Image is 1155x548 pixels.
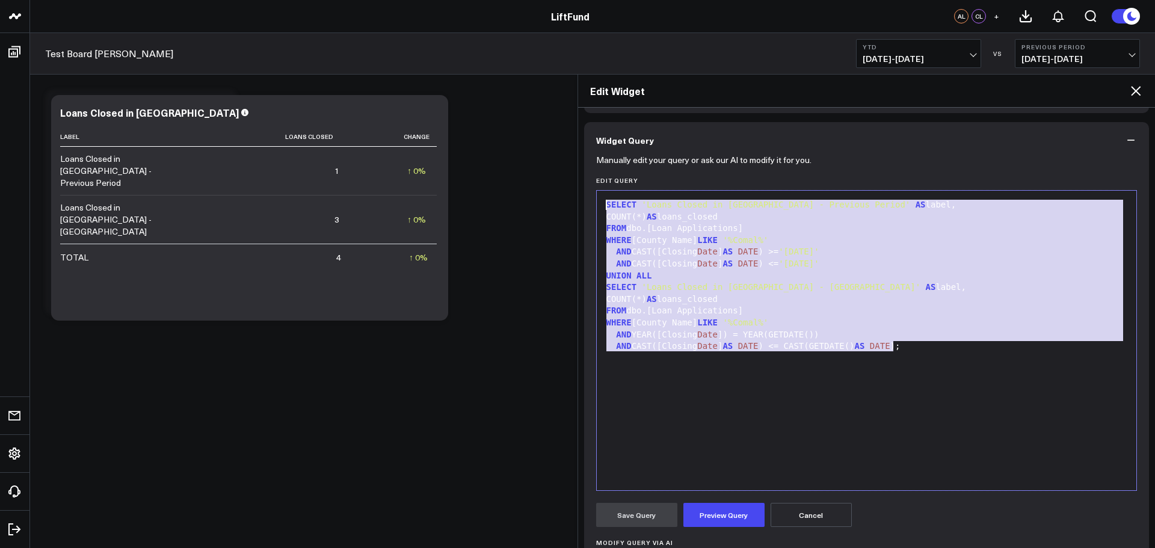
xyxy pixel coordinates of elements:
[697,259,718,268] span: Date
[606,271,632,280] span: UNION
[647,212,657,221] span: AS
[596,135,654,145] span: Widget Query
[60,153,170,189] div: Loans Closed in [GEOGRAPHIC_DATA] - Previous Period
[1015,39,1140,68] button: Previous Period[DATE]-[DATE]
[738,341,759,351] span: DATE
[738,259,759,268] span: DATE
[636,271,651,280] span: ALL
[45,47,173,60] a: Test Board [PERSON_NAME]
[1021,54,1133,64] span: [DATE] - [DATE]
[551,10,590,23] a: LiftFund
[926,282,936,292] span: AS
[596,539,1138,546] label: Modify Query via AI
[60,127,180,147] th: Label
[596,155,812,165] p: Manually edit your query or ask our AI to modify it for you.
[870,341,890,351] span: DATE
[987,50,1009,57] div: VS
[180,127,350,147] th: Loans Closed
[778,259,819,268] span: '[DATE]'
[603,211,1131,223] div: COUNT(*) loans_closed
[60,251,88,263] div: TOTAL
[616,259,631,268] span: AND
[697,330,718,339] span: Date
[60,106,239,119] div: Loans Closed in [GEOGRAPHIC_DATA]
[722,247,733,256] span: AS
[647,294,657,304] span: AS
[771,503,852,527] button: Cancel
[603,223,1131,235] div: dbo.[Loan Applications]
[994,12,999,20] span: +
[954,9,969,23] div: AL
[642,200,911,209] span: 'Loans Closed in [GEOGRAPHIC_DATA] - Previous Period'
[350,127,437,147] th: Change
[1021,43,1133,51] b: Previous Period
[407,165,426,177] div: ↑ 0%
[603,235,1131,247] div: [County Name]
[855,341,865,351] span: AS
[409,251,428,263] div: ↑ 0%
[683,503,765,527] button: Preview Query
[606,306,627,315] span: FROM
[778,247,819,256] span: '[DATE]'
[863,54,975,64] span: [DATE] - [DATE]
[336,251,341,263] div: 4
[603,294,1131,306] div: COUNT(*) loans_closed
[722,341,733,351] span: AS
[603,282,1131,294] div: label,
[603,258,1131,270] div: CAST([Closing ] ) <=
[596,177,1138,184] label: Edit Query
[642,282,921,292] span: 'Loans Closed in [GEOGRAPHIC_DATA] - [GEOGRAPHIC_DATA]'
[863,43,975,51] b: YTD
[603,340,1131,353] div: CAST([Closing ] ) <= CAST(GETDATE() );
[603,317,1131,329] div: [County Name]
[616,341,631,351] span: AND
[722,318,768,327] span: '%Comal%'
[606,282,637,292] span: SELECT
[697,341,718,351] span: Date
[606,200,637,209] span: SELECT
[738,247,759,256] span: DATE
[722,259,733,268] span: AS
[603,246,1131,258] div: CAST([Closing ] ) >=
[603,329,1131,341] div: YEAR([Closing ]) = YEAR(GETDATE())
[590,84,1129,97] h2: Edit Widget
[916,200,926,209] span: AS
[989,9,1003,23] button: +
[697,318,718,327] span: LIKE
[334,214,339,226] div: 3
[584,122,1150,158] button: Widget Query
[697,235,718,245] span: LIKE
[334,165,339,177] div: 1
[606,223,627,233] span: FROM
[60,202,170,238] div: Loans Closed in [GEOGRAPHIC_DATA] - [GEOGRAPHIC_DATA]
[603,199,1131,211] div: label,
[606,235,632,245] span: WHERE
[596,503,677,527] button: Save Query
[697,247,718,256] span: Date
[606,318,632,327] span: WHERE
[616,247,631,256] span: AND
[972,9,986,23] div: CL
[407,214,426,226] div: ↑ 0%
[616,330,631,339] span: AND
[603,305,1131,317] div: dbo.[Loan Applications]
[722,235,768,245] span: '%Comal%'
[856,39,981,68] button: YTD[DATE]-[DATE]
